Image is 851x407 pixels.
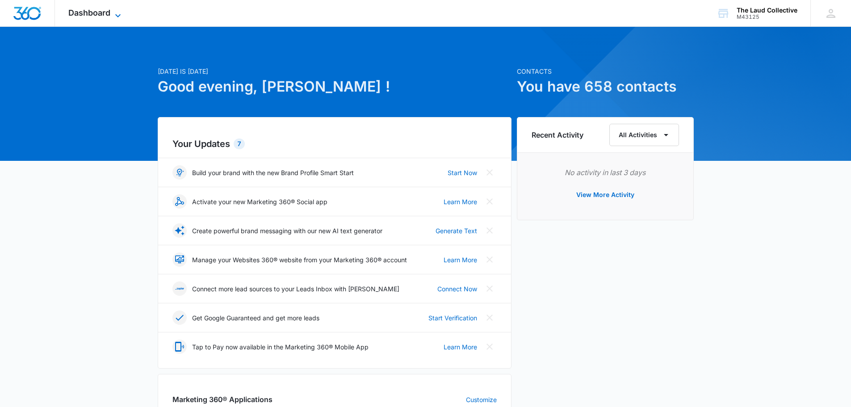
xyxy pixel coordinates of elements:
[192,342,369,352] p: Tap to Pay now available in the Marketing 360® Mobile App
[68,8,110,17] span: Dashboard
[172,394,272,405] h2: Marketing 360® Applications
[192,313,319,323] p: Get Google Guaranteed and get more leads
[482,165,497,180] button: Close
[444,197,477,206] a: Learn More
[444,255,477,264] a: Learn More
[437,284,477,294] a: Connect Now
[448,168,477,177] a: Start Now
[737,7,797,14] div: account name
[158,76,511,97] h1: Good evening, [PERSON_NAME] !
[567,184,643,206] button: View More Activity
[532,167,679,178] p: No activity in last 3 days
[737,14,797,20] div: account id
[482,194,497,209] button: Close
[158,67,511,76] p: [DATE] is [DATE]
[436,226,477,235] a: Generate Text
[532,130,583,140] h6: Recent Activity
[444,342,477,352] a: Learn More
[482,310,497,325] button: Close
[192,197,327,206] p: Activate your new Marketing 360® Social app
[482,281,497,296] button: Close
[234,138,245,149] div: 7
[192,168,354,177] p: Build your brand with the new Brand Profile Smart Start
[428,313,477,323] a: Start Verification
[517,76,694,97] h1: You have 658 contacts
[172,137,497,151] h2: Your Updates
[517,67,694,76] p: Contacts
[192,284,399,294] p: Connect more lead sources to your Leads Inbox with [PERSON_NAME]
[482,340,497,354] button: Close
[482,252,497,267] button: Close
[192,255,407,264] p: Manage your Websites 360® website from your Marketing 360® account
[609,124,679,146] button: All Activities
[466,395,497,404] a: Customize
[192,226,382,235] p: Create powerful brand messaging with our new AI text generator
[482,223,497,238] button: Close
